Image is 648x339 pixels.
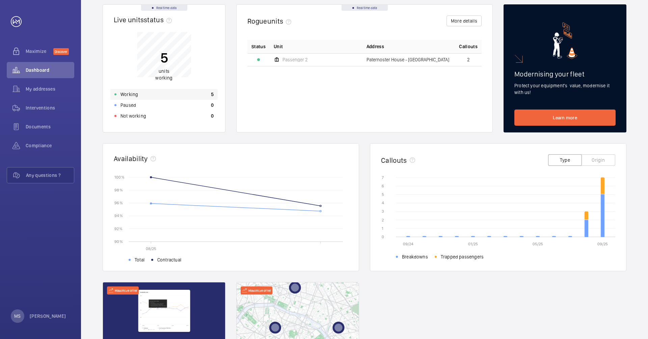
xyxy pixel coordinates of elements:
[135,256,144,263] span: Total
[267,17,294,25] span: units
[114,239,123,244] text: 90 %
[141,5,187,11] div: Real time data
[548,154,582,166] button: Type
[26,67,74,73] span: Dashboard
[26,172,74,179] span: Any questions ?
[211,102,214,109] p: 0
[26,86,74,92] span: My addresses
[274,43,283,50] span: Unit
[114,175,125,179] text: 100 %
[468,242,478,246] text: 01/25
[582,154,615,166] button: Origin
[514,82,616,96] p: Protect your equipment's value, modernise it with us!
[14,313,21,319] p: MS
[382,192,384,197] text: 5
[282,57,308,62] span: Passenger 2
[382,218,384,222] text: 2
[114,154,148,163] h2: Availability
[367,57,449,62] span: Paternoster House - [GEOGRAPHIC_DATA]
[120,113,146,119] p: Not working
[533,242,543,246] text: 05/25
[157,256,181,263] span: Contractual
[553,22,577,59] img: marketing-card.svg
[114,201,123,205] text: 96 %
[382,235,384,239] text: 0
[26,142,74,149] span: Compliance
[107,286,139,295] div: Maximize offer
[382,209,384,214] text: 3
[114,213,123,218] text: 94 %
[155,75,172,81] span: working
[26,48,53,55] span: Maximize
[467,57,470,62] span: 2
[403,242,413,246] text: 09/24
[381,156,407,164] h2: Callouts
[402,253,428,260] span: Breakdowns
[144,16,174,24] span: status
[211,113,214,119] p: 0
[447,16,482,26] button: More details
[114,226,123,231] text: 92 %
[114,16,174,24] h2: Live units
[459,43,478,50] span: Callouts
[382,184,384,188] text: 6
[211,91,214,98] p: 5
[251,43,266,50] p: Status
[247,17,294,25] h2: Rogue
[382,175,384,180] text: 7
[342,5,388,11] div: Real time data
[53,48,69,55] span: Discover
[146,246,156,251] text: 08/25
[26,123,74,130] span: Documents
[441,253,484,260] span: Trapped passengers
[241,286,272,295] div: Maximize offer
[155,68,172,81] p: units
[367,43,384,50] span: Address
[26,104,74,111] span: Interventions
[382,201,384,205] text: 4
[114,188,123,192] text: 98 %
[120,102,136,109] p: Paused
[514,70,616,78] h2: Modernising your fleet
[155,49,172,66] p: 5
[30,313,66,319] p: [PERSON_NAME]
[382,226,383,231] text: 1
[120,91,138,98] p: Working
[597,242,608,246] text: 09/25
[514,110,616,126] a: Learn more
